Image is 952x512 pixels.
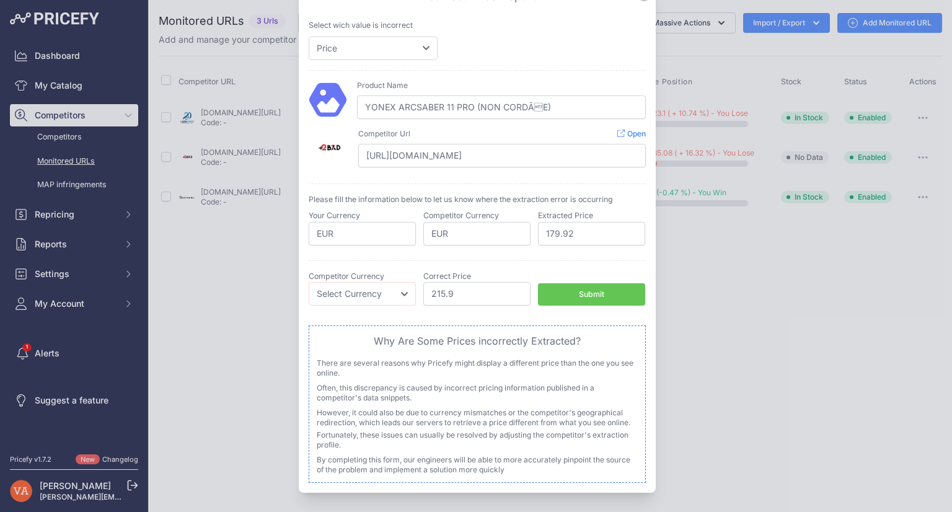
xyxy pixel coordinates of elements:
p: Please fill the information below to let us know where the extraction error is occurring [309,194,646,206]
label: Your Currency [309,211,360,220]
label: Correct Price [423,271,471,281]
p: Select wich value is incorrect [309,20,646,32]
label: Competitor Currency [309,271,384,281]
button: Submit [538,283,645,306]
p: Often, this discrepancy is caused by incorrect pricing information published in a competitor's da... [317,383,638,403]
div: Competitor Url [358,129,410,139]
a: Open [617,129,646,138]
h3: Why Are Some Prices incorrectly Extracted? [317,333,638,348]
p: By completing this form, our engineers will be able to more accurately pinpoint the source of the... [317,455,638,475]
label: Product Name [357,81,408,90]
label: Extracted Price [538,211,593,220]
p: However, it could also be due to currency mismatches or the competitor's geographical redirection... [317,408,638,428]
div: Submit [579,289,604,301]
label: Competitor Currency [423,211,499,220]
p: Fortunately, these issues can usually be resolved by adjusting the competitor's extraction profile. [317,430,638,450]
p: There are several reasons why Pricefy might display a different price than the one you see online. [317,358,638,378]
